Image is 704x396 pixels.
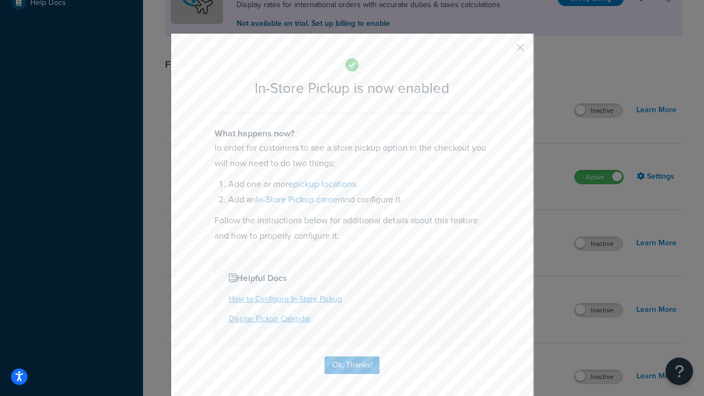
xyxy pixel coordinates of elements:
[229,313,311,324] a: Display Pickup Calendar
[215,213,490,244] p: Follow the instructions below for additional details about this feature and how to properly confi...
[324,356,380,374] button: Ok, Thanks!
[215,140,490,171] p: In order for customers to see a store pickup option in the checkout you will now need to do two t...
[229,272,475,285] h4: Helpful Docs
[256,193,340,206] a: In-Store Pickup carrier
[215,80,490,96] h2: In-Store Pickup is now enabled
[293,178,356,190] a: pickup locations
[229,293,342,305] a: How to Configure In-Store Pickup
[228,192,490,207] li: Add an and configure it.
[228,177,490,192] li: Add one or more .
[215,127,490,140] h4: What happens now?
